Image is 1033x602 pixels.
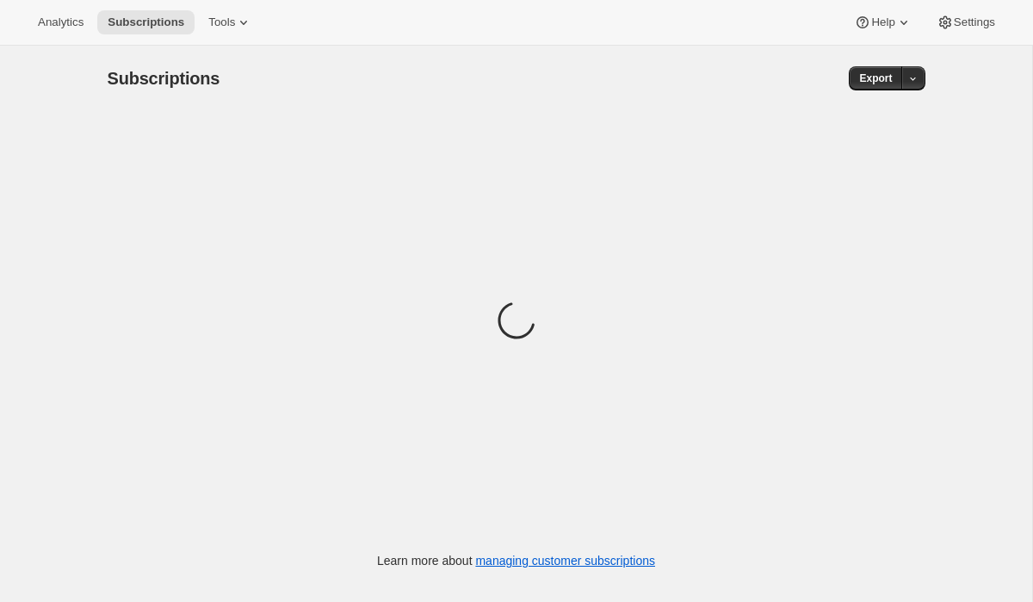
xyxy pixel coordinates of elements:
span: Export [859,71,892,85]
button: Export [849,66,902,90]
a: managing customer subscriptions [475,554,655,568]
button: Tools [198,10,263,34]
span: Subscriptions [108,69,220,88]
button: Subscriptions [97,10,195,34]
span: Subscriptions [108,16,184,29]
span: Help [871,16,894,29]
span: Analytics [38,16,84,29]
button: Help [844,10,922,34]
p: Learn more about [377,552,655,569]
span: Settings [954,16,995,29]
span: Tools [208,16,235,29]
button: Analytics [28,10,94,34]
button: Settings [926,10,1005,34]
